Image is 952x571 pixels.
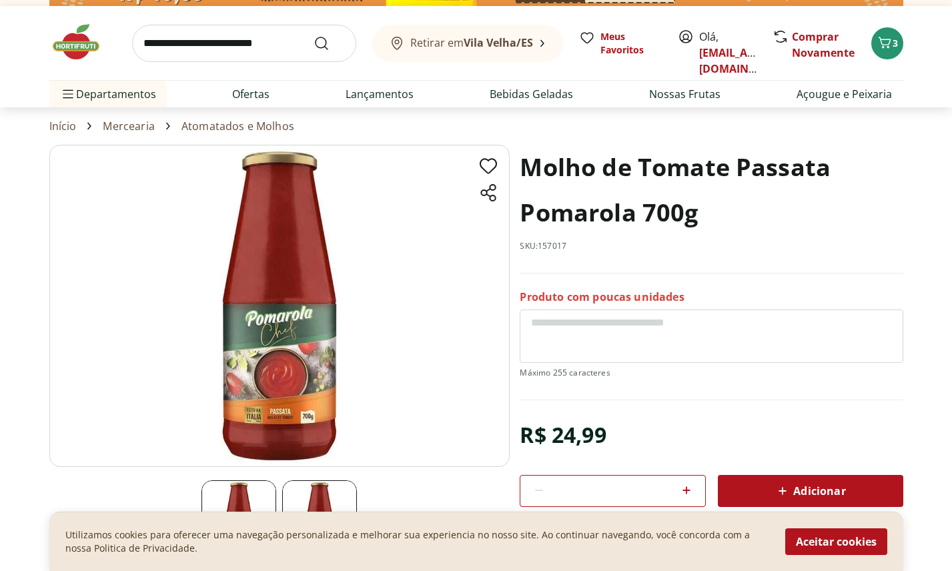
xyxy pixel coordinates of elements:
[520,416,606,454] div: R$ 24,99
[372,25,563,62] button: Retirar emVila Velha/ES
[49,145,510,467] img: Principal
[464,35,533,50] b: Vila Velha/ES
[792,29,855,60] a: Comprar Novamente
[314,35,346,51] button: Submit Search
[132,25,356,62] input: search
[60,78,156,110] span: Departamentos
[490,86,573,102] a: Bebidas Geladas
[49,120,77,132] a: Início
[520,241,566,251] p: SKU: 157017
[579,30,662,57] a: Meus Favoritos
[181,120,294,132] a: Atomatados e Molhos
[520,290,684,304] p: Produto com poucas unidades
[699,29,759,77] span: Olá,
[49,22,116,62] img: Hortifruti
[60,78,76,110] button: Menu
[282,480,357,555] img: Principal
[797,86,892,102] a: Açougue e Peixaria
[871,27,903,59] button: Carrinho
[893,37,898,49] span: 3
[103,120,154,132] a: Mercearia
[410,37,533,49] span: Retirar em
[775,483,845,499] span: Adicionar
[346,86,414,102] a: Lançamentos
[520,145,903,235] h1: Molho de Tomate Passata Pomarola 700g
[785,528,887,555] button: Aceitar cookies
[718,475,903,507] button: Adicionar
[201,480,276,555] img: Principal
[600,30,662,57] span: Meus Favoritos
[65,528,769,555] p: Utilizamos cookies para oferecer uma navegação personalizada e melhorar sua experiencia no nosso ...
[649,86,721,102] a: Nossas Frutas
[232,86,270,102] a: Ofertas
[699,45,792,76] a: [EMAIL_ADDRESS][DOMAIN_NAME]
